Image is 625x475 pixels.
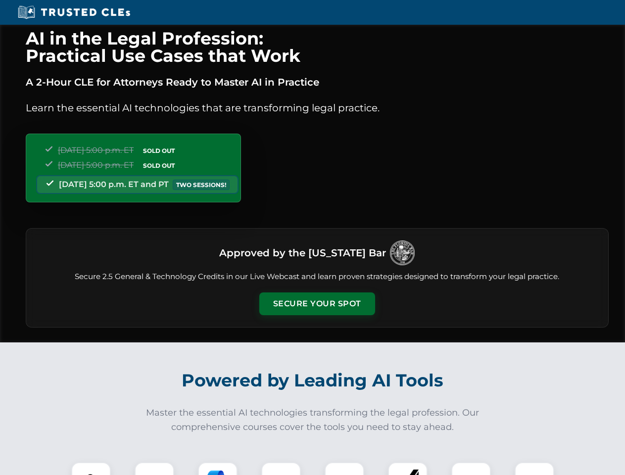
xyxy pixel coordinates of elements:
p: Learn the essential AI technologies that are transforming legal practice. [26,100,609,116]
img: Logo [390,240,415,265]
p: Secure 2.5 General & Technology Credits in our Live Webcast and learn proven strategies designed ... [38,271,596,283]
h3: Approved by the [US_STATE] Bar [219,244,386,262]
button: Secure Your Spot [259,292,375,315]
span: [DATE] 5:00 p.m. ET [58,160,134,170]
h1: AI in the Legal Profession: Practical Use Cases that Work [26,30,609,64]
p: A 2-Hour CLE for Attorneys Ready to Master AI in Practice [26,74,609,90]
span: SOLD OUT [140,160,178,171]
img: Trusted CLEs [15,5,133,20]
span: [DATE] 5:00 p.m. ET [58,145,134,155]
p: Master the essential AI technologies transforming the legal profession. Our comprehensive courses... [140,406,486,434]
h2: Powered by Leading AI Tools [39,363,587,398]
span: SOLD OUT [140,145,178,156]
